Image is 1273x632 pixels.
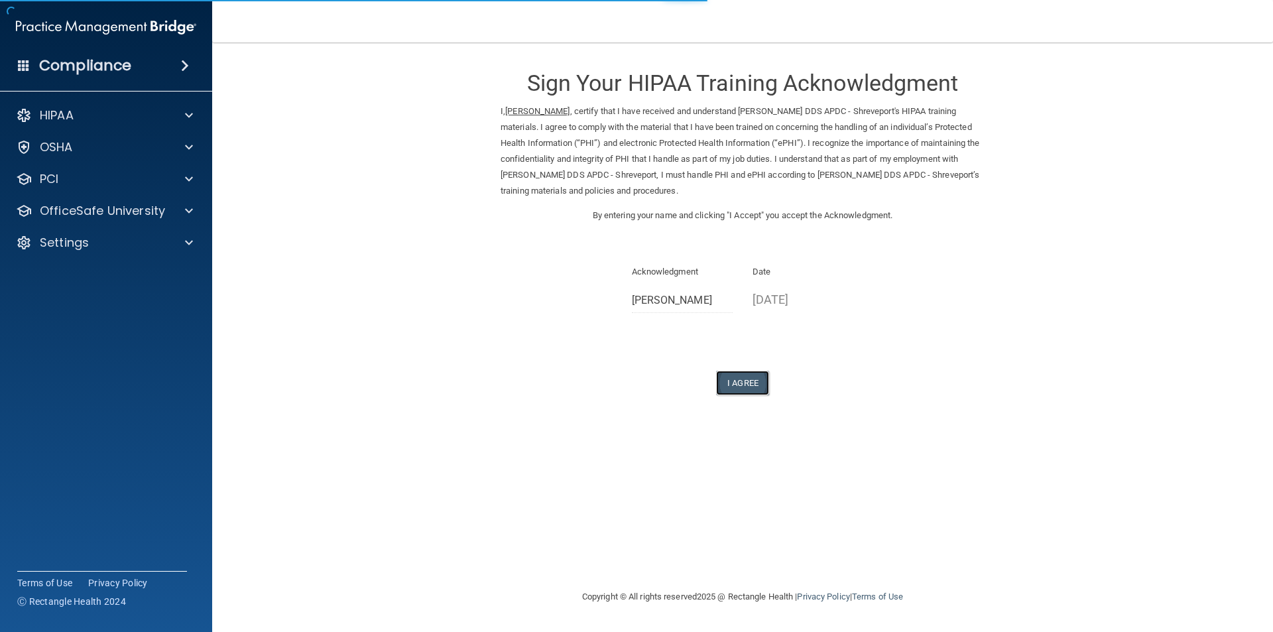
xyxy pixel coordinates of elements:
[16,235,193,251] a: Settings
[753,264,854,280] p: Date
[632,264,733,280] p: Acknowledgment
[16,139,193,155] a: OSHA
[40,139,73,155] p: OSHA
[39,56,131,75] h4: Compliance
[753,288,854,310] p: [DATE]
[17,595,126,608] span: Ⓒ Rectangle Health 2024
[17,576,72,590] a: Terms of Use
[40,235,89,251] p: Settings
[40,203,165,219] p: OfficeSafe University
[852,592,903,601] a: Terms of Use
[16,171,193,187] a: PCI
[797,592,849,601] a: Privacy Policy
[88,576,148,590] a: Privacy Policy
[40,107,74,123] p: HIPAA
[501,576,985,618] div: Copyright © All rights reserved 2025 @ Rectangle Health | |
[501,208,985,223] p: By entering your name and clicking "I Accept" you accept the Acknowledgment.
[40,171,58,187] p: PCI
[632,288,733,313] input: Full Name
[16,14,196,40] img: PMB logo
[16,203,193,219] a: OfficeSafe University
[501,103,985,199] p: I, , certify that I have received and understand [PERSON_NAME] DDS APDC - Shreveport's HIPAA trai...
[501,71,985,95] h3: Sign Your HIPAA Training Acknowledgment
[716,371,769,395] button: I Agree
[505,106,570,116] ins: [PERSON_NAME]
[16,107,193,123] a: HIPAA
